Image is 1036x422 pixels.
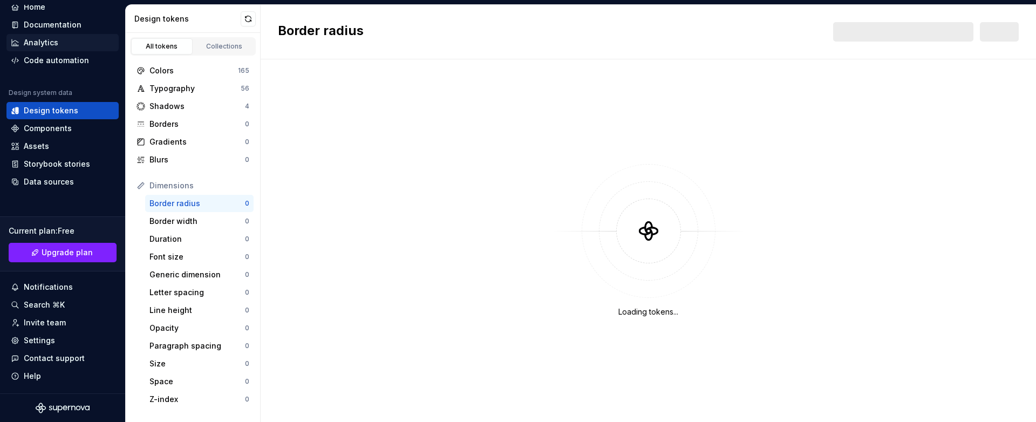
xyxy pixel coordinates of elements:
div: Help [24,371,41,382]
div: Invite team [24,317,66,328]
a: Design tokens [6,102,119,119]
div: Documentation [24,19,81,30]
div: Design tokens [24,105,78,116]
a: Borders0 [132,115,254,133]
a: Generic dimension0 [145,266,254,283]
div: Size [149,358,245,369]
div: 0 [245,288,249,297]
div: Components [24,123,72,134]
div: 0 [245,217,249,226]
a: Opacity0 [145,319,254,337]
a: Duration0 [145,230,254,248]
div: 0 [245,377,249,386]
a: Upgrade plan [9,243,117,262]
div: Current plan : Free [9,226,117,236]
div: Loading tokens... [618,307,678,317]
div: Generic dimension [149,269,245,280]
div: 165 [238,66,249,75]
div: Shadows [149,101,245,112]
a: Colors165 [132,62,254,79]
div: Borders [149,119,245,130]
div: 56 [241,84,249,93]
a: Components [6,120,119,137]
div: Font size [149,251,245,262]
div: 0 [245,270,249,279]
div: Code automation [24,55,89,66]
button: Notifications [6,278,119,296]
div: Typography [149,83,241,94]
div: All tokens [135,42,189,51]
div: 0 [245,138,249,146]
a: Font size0 [145,248,254,266]
div: Design tokens [134,13,241,24]
div: Line height [149,305,245,316]
a: Assets [6,138,119,155]
a: Settings [6,332,119,349]
a: Line height0 [145,302,254,319]
div: Blurs [149,154,245,165]
div: Analytics [24,37,58,48]
a: Code automation [6,52,119,69]
a: Space0 [145,373,254,390]
h2: Border radius [278,22,364,42]
div: Letter spacing [149,287,245,298]
a: Data sources [6,173,119,190]
div: Opacity [149,323,245,333]
a: Border width0 [145,213,254,230]
div: Border width [149,216,245,227]
div: Design system data [9,89,72,97]
div: 0 [245,199,249,208]
a: Z-index0 [145,391,254,408]
div: Colors [149,65,238,76]
div: 0 [245,342,249,350]
div: 4 [245,102,249,111]
div: 0 [245,120,249,128]
div: 0 [245,395,249,404]
div: Contact support [24,353,85,364]
a: Storybook stories [6,155,119,173]
a: Blurs0 [132,151,254,168]
div: Collections [197,42,251,51]
div: 0 [245,324,249,332]
div: 0 [245,359,249,368]
a: Border radius0 [145,195,254,212]
svg: Supernova Logo [36,403,90,413]
div: Storybook stories [24,159,90,169]
div: 0 [245,155,249,164]
div: Border radius [149,198,245,209]
div: Paragraph spacing [149,341,245,351]
a: Paragraph spacing0 [145,337,254,355]
a: Documentation [6,16,119,33]
button: Help [6,367,119,385]
div: 0 [245,253,249,261]
div: Settings [24,335,55,346]
div: Search ⌘K [24,300,65,310]
button: Search ⌘K [6,296,119,314]
div: Assets [24,141,49,152]
div: Data sources [24,176,74,187]
a: Invite team [6,314,119,331]
div: 0 [245,306,249,315]
a: Shadows4 [132,98,254,115]
a: Analytics [6,34,119,51]
div: Z-index [149,394,245,405]
a: Letter spacing0 [145,284,254,301]
div: Space [149,376,245,387]
button: Contact support [6,350,119,367]
div: 0 [245,235,249,243]
a: Gradients0 [132,133,254,151]
div: Notifications [24,282,73,292]
a: Typography56 [132,80,254,97]
a: Size0 [145,355,254,372]
div: Home [24,2,45,12]
span: Upgrade plan [42,247,93,258]
div: Dimensions [149,180,249,191]
div: Gradients [149,137,245,147]
div: Duration [149,234,245,244]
